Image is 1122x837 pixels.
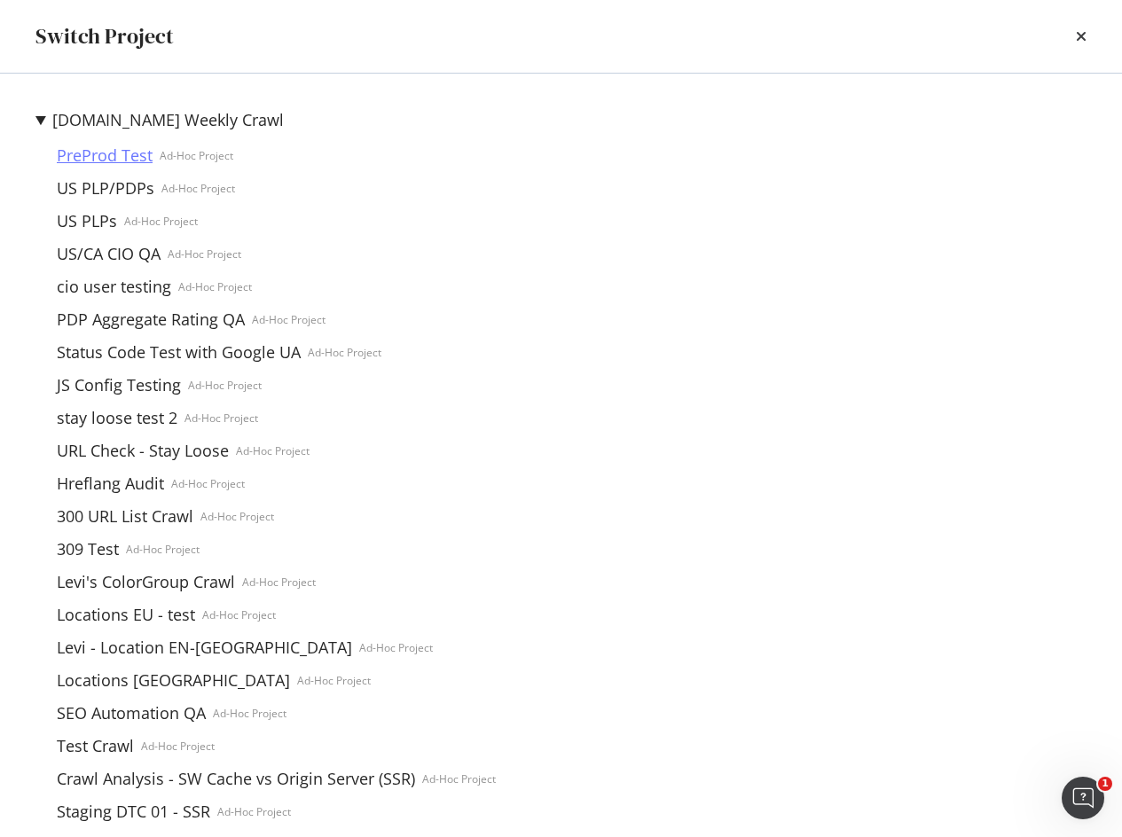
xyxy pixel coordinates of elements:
[200,509,274,524] div: Ad-Hoc Project
[160,148,233,163] div: Ad-Hoc Project
[50,343,308,362] a: Status Code Test with Google UA
[422,771,496,786] div: Ad-Hoc Project
[50,409,184,427] a: stay loose test 2
[202,607,276,622] div: Ad-Hoc Project
[50,474,171,493] a: Hreflang Audit
[50,310,252,329] a: PDP Aggregate Rating QA
[50,540,126,559] a: 309 Test
[35,21,174,51] div: Switch Project
[50,442,236,460] a: URL Check - Stay Loose
[308,345,381,360] div: Ad-Hoc Project
[50,146,160,165] a: PreProd Test
[50,278,178,296] a: cio user testing
[50,638,359,657] a: Levi - Location EN-[GEOGRAPHIC_DATA]
[35,109,577,132] summary: [DOMAIN_NAME] Weekly Crawl
[50,179,161,198] a: US PLP/PDPs
[178,279,252,294] div: Ad-Hoc Project
[168,246,241,262] div: Ad-Hoc Project
[126,542,200,557] div: Ad-Hoc Project
[297,673,371,688] div: Ad-Hoc Project
[217,804,291,819] div: Ad-Hoc Project
[161,181,235,196] div: Ad-Hoc Project
[359,640,433,655] div: Ad-Hoc Project
[242,575,316,590] div: Ad-Hoc Project
[1076,21,1087,51] div: times
[50,671,297,690] a: Locations [GEOGRAPHIC_DATA]
[236,443,310,458] div: Ad-Hoc Project
[213,706,286,721] div: Ad-Hoc Project
[50,606,202,624] a: Locations EU - test
[52,111,284,129] a: [DOMAIN_NAME] Weekly Crawl
[50,245,168,263] a: US/CA CIO QA
[50,573,242,591] a: Levi's ColorGroup Crawl
[50,704,213,723] a: SEO Automation QA
[50,376,188,395] a: JS Config Testing
[50,507,200,526] a: 300 URL List Crawl
[124,214,198,229] div: Ad-Hoc Project
[171,476,245,491] div: Ad-Hoc Project
[50,770,422,788] a: Crawl Analysis - SW Cache vs Origin Server (SSR)
[188,378,262,393] div: Ad-Hoc Project
[1062,777,1104,819] iframe: Intercom live chat
[184,411,258,426] div: Ad-Hoc Project
[50,737,141,755] a: Test Crawl
[50,802,217,821] a: Staging DTC 01 - SSR
[141,739,215,754] div: Ad-Hoc Project
[1098,777,1112,791] span: 1
[50,212,124,231] a: US PLPs
[252,312,326,327] div: Ad-Hoc Project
